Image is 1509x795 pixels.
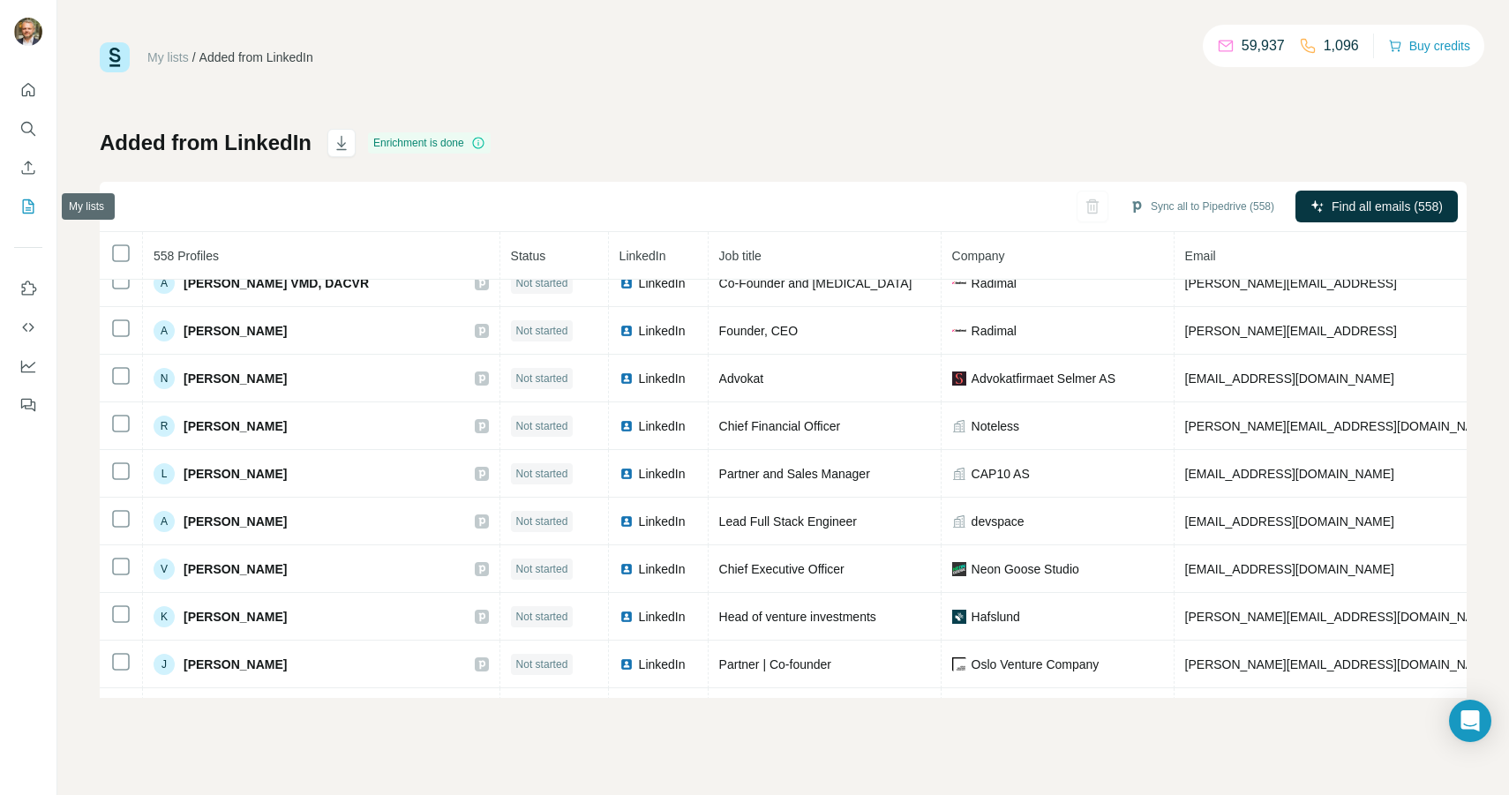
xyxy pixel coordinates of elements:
span: LinkedIn [639,370,686,387]
img: LinkedIn logo [619,276,634,290]
span: LinkedIn [639,322,686,340]
span: Partner | Co-founder [719,657,831,671]
span: [PERSON_NAME][EMAIL_ADDRESS] [1185,276,1397,290]
img: company-logo [952,610,966,624]
span: [PERSON_NAME] [184,560,287,578]
div: V [154,559,175,580]
span: Partner and Sales Manager [719,467,870,481]
span: [EMAIL_ADDRESS][DOMAIN_NAME] [1185,467,1394,481]
span: [EMAIL_ADDRESS][DOMAIN_NAME] [1185,562,1394,576]
p: 1,096 [1324,35,1359,56]
span: Noteless [972,417,1019,435]
img: Avatar [14,18,42,46]
span: [PERSON_NAME] [184,322,287,340]
span: Chief Executive Officer [719,562,845,576]
span: Not started [516,609,568,625]
h1: Added from LinkedIn [100,129,312,157]
div: K [154,606,175,627]
p: 59,937 [1242,35,1285,56]
span: [PERSON_NAME] VMD, DACVR [184,274,369,292]
button: Quick start [14,74,42,106]
span: [PERSON_NAME][EMAIL_ADDRESS][DOMAIN_NAME] [1185,610,1496,624]
span: LinkedIn [619,249,666,263]
span: LinkedIn [639,608,686,626]
span: LinkedIn [639,417,686,435]
span: Status [511,249,546,263]
span: LinkedIn [639,560,686,578]
span: Not started [516,561,568,577]
span: LinkedIn [639,656,686,673]
span: [PERSON_NAME][EMAIL_ADDRESS] [1185,324,1397,338]
span: Job title [719,249,762,263]
a: My lists [147,50,189,64]
span: LinkedIn [639,465,686,483]
li: / [192,49,196,66]
span: Not started [516,371,568,386]
button: Search [14,113,42,145]
img: LinkedIn logo [619,371,634,386]
span: Not started [516,466,568,482]
span: [PERSON_NAME] [184,608,287,626]
button: Use Surfe API [14,311,42,343]
div: Open Intercom Messenger [1449,700,1491,742]
button: Find all emails (558) [1295,191,1458,222]
img: company-logo [952,657,966,671]
img: company-logo [952,371,966,386]
button: My lists [14,191,42,222]
img: company-logo [952,329,966,332]
span: Not started [516,418,568,434]
span: Find all emails (558) [1332,198,1443,215]
span: Not started [516,275,568,291]
div: A [154,320,175,341]
span: Founder, CEO [719,324,799,338]
span: LinkedIn [639,513,686,530]
span: Not started [516,323,568,339]
span: [PERSON_NAME] [184,513,287,530]
img: company-logo [952,281,966,284]
button: Feedback [14,389,42,421]
span: Radimal [972,322,1017,340]
img: LinkedIn logo [619,419,634,433]
img: LinkedIn logo [619,514,634,529]
span: [PERSON_NAME][EMAIL_ADDRESS][DOMAIN_NAME] [1185,657,1496,671]
img: LinkedIn logo [619,610,634,624]
span: Head of venture investments [719,610,876,624]
span: devspace [972,513,1025,530]
div: R [154,416,175,437]
button: Enrich CSV [14,152,42,184]
span: Email [1185,249,1216,263]
img: Surfe Logo [100,42,130,72]
div: J [154,654,175,675]
span: Co-Founder and [MEDICAL_DATA] [719,276,912,290]
span: [PERSON_NAME][EMAIL_ADDRESS][DOMAIN_NAME] [1185,419,1496,433]
span: CAP10 AS [972,465,1030,483]
div: Enrichment is done [368,132,491,154]
span: Company [952,249,1005,263]
span: [PERSON_NAME] [184,417,287,435]
button: Buy credits [1388,34,1470,58]
span: 558 Profiles [154,249,219,263]
span: Lead Full Stack Engineer [719,514,857,529]
span: [PERSON_NAME] [184,465,287,483]
span: Not started [516,514,568,529]
div: L [154,463,175,484]
span: Advokat [719,371,764,386]
div: A [154,511,175,532]
img: LinkedIn logo [619,562,634,576]
span: LinkedIn [639,274,686,292]
img: company-logo [952,562,966,576]
img: LinkedIn logo [619,324,634,338]
button: Use Surfe on LinkedIn [14,273,42,304]
span: Hafslund [972,608,1020,626]
span: Oslo Venture Company [972,656,1100,673]
span: Neon Goose Studio [972,560,1079,578]
div: N [154,368,175,389]
button: Dashboard [14,350,42,382]
div: A [154,273,175,294]
span: [EMAIL_ADDRESS][DOMAIN_NAME] [1185,371,1394,386]
span: Advokatfirmaet Selmer AS [972,370,1115,387]
img: LinkedIn logo [619,467,634,481]
span: [PERSON_NAME] [184,656,287,673]
span: Not started [516,656,568,672]
img: LinkedIn logo [619,657,634,671]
